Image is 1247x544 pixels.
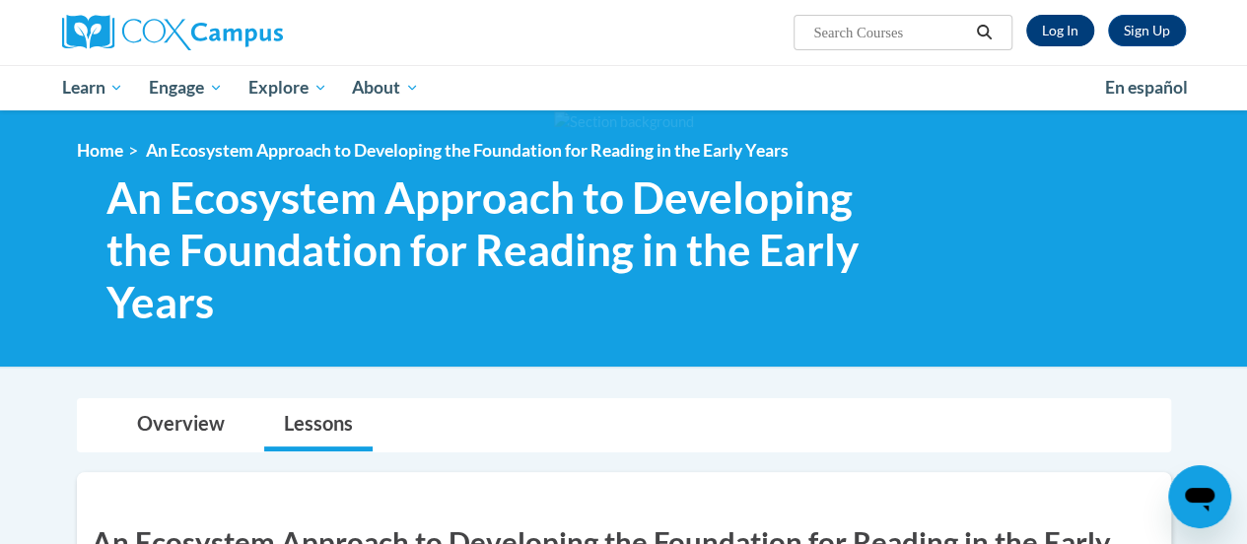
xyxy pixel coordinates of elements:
span: An Ecosystem Approach to Developing the Foundation for Reading in the Early Years [146,140,789,161]
a: Lessons [264,399,373,451]
a: Overview [117,399,244,451]
a: Register [1108,15,1186,46]
span: An Ecosystem Approach to Developing the Foundation for Reading in the Early Years [106,171,920,327]
img: Cox Campus [62,15,283,50]
a: Cox Campus [62,15,417,50]
a: Log In [1026,15,1094,46]
span: Explore [248,76,327,100]
div: Main menu [47,65,1201,110]
img: Section background [554,111,694,133]
a: Engage [136,65,236,110]
span: Learn [61,76,123,100]
button: Search [969,21,999,44]
a: Home [77,140,123,161]
input: Search Courses [811,21,969,44]
span: Engage [149,76,223,100]
a: About [339,65,432,110]
a: Explore [236,65,340,110]
a: Learn [49,65,137,110]
span: En español [1105,77,1188,98]
iframe: Button to launch messaging window [1168,465,1231,528]
a: En español [1092,67,1201,108]
span: About [352,76,419,100]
